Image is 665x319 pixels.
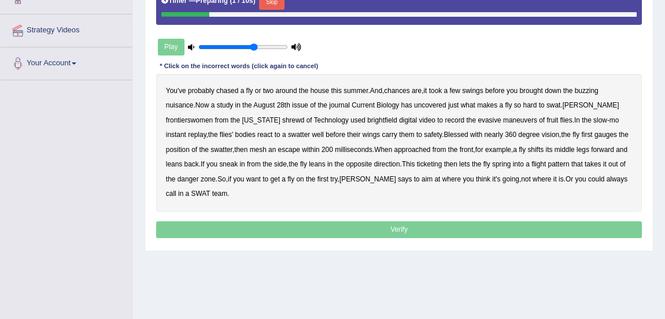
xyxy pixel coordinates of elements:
b: you [206,160,217,168]
b: example [485,146,511,154]
b: a [186,190,190,198]
b: has [401,101,412,109]
b: before [485,87,505,95]
b: This [402,160,415,168]
b: legs [577,146,589,154]
b: nearly [485,131,503,139]
b: in [235,101,241,109]
b: safety [424,131,442,139]
b: it [423,87,427,95]
b: if [228,175,231,183]
b: middle [555,146,575,154]
b: the [166,175,176,183]
b: degree [518,131,540,139]
b: swatter [288,131,310,139]
b: few [449,87,460,95]
b: [US_STATE] [242,116,280,124]
b: aim [422,175,433,183]
b: pattern [548,160,570,168]
b: of [306,116,312,124]
b: replay [188,131,206,139]
b: this [331,87,342,95]
b: slow [593,116,607,124]
b: chased [216,87,238,95]
b: think [476,175,490,183]
b: record [445,116,465,124]
b: [PERSON_NAME] [339,175,396,183]
b: a [211,101,215,109]
b: the [299,87,309,95]
b: study [217,101,233,109]
b: brightfield [367,116,397,124]
b: just [448,101,459,109]
b: Blessed [444,131,468,139]
b: evasive [478,116,501,124]
b: house [311,87,329,95]
b: are [412,87,422,95]
b: so [514,101,522,109]
div: . , , . . . - , . , , . , , . , . . , , , . . [156,74,642,212]
b: brought [519,87,542,95]
b: fly [519,146,526,154]
b: to [539,101,545,109]
b: uncovered [414,101,446,109]
b: hard [523,101,537,109]
b: where [442,175,461,183]
b: fruit [546,116,558,124]
a: Strategy Videos [1,14,132,43]
b: down [545,87,561,95]
b: makes [477,101,497,109]
b: not [521,175,531,183]
b: the [317,101,327,109]
b: sneak [219,160,238,168]
b: of [191,146,197,154]
b: of [310,101,316,109]
b: wings [363,131,380,139]
b: a [526,160,530,168]
b: a [444,87,448,95]
b: that [571,160,583,168]
b: or [255,87,261,95]
b: shifts [527,146,544,154]
b: the [582,116,592,124]
b: ticketing [417,160,442,168]
b: where [533,175,551,183]
b: the [263,160,272,168]
b: the [306,175,316,183]
b: August [253,101,275,109]
b: direction [374,160,400,168]
b: In [574,116,580,124]
b: used [350,116,365,124]
b: first [317,175,328,183]
b: SWAT [191,190,210,198]
b: a [500,101,504,109]
b: video [419,116,435,124]
b: to [414,175,420,183]
b: it [603,160,607,168]
b: frontierswomen [166,116,213,124]
b: out [608,160,618,168]
b: swatter [210,146,232,154]
b: it's [492,175,500,183]
b: at [435,175,441,183]
b: milliseconds [335,146,372,154]
b: an [268,146,276,154]
b: fly [300,160,307,168]
b: two [263,87,274,95]
b: with [470,131,482,139]
b: swings [462,87,483,95]
b: lets [459,160,470,168]
b: [PERSON_NAME] [563,101,619,109]
b: react [257,131,272,139]
b: to [275,131,280,139]
b: Current [352,101,375,109]
b: them [399,131,414,139]
b: Or [566,175,573,183]
b: you [233,175,244,183]
b: the [619,131,629,139]
b: fly [246,87,253,95]
b: try [330,175,337,183]
b: Now [195,101,209,109]
b: nuisance [166,101,194,109]
b: you [507,87,518,95]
